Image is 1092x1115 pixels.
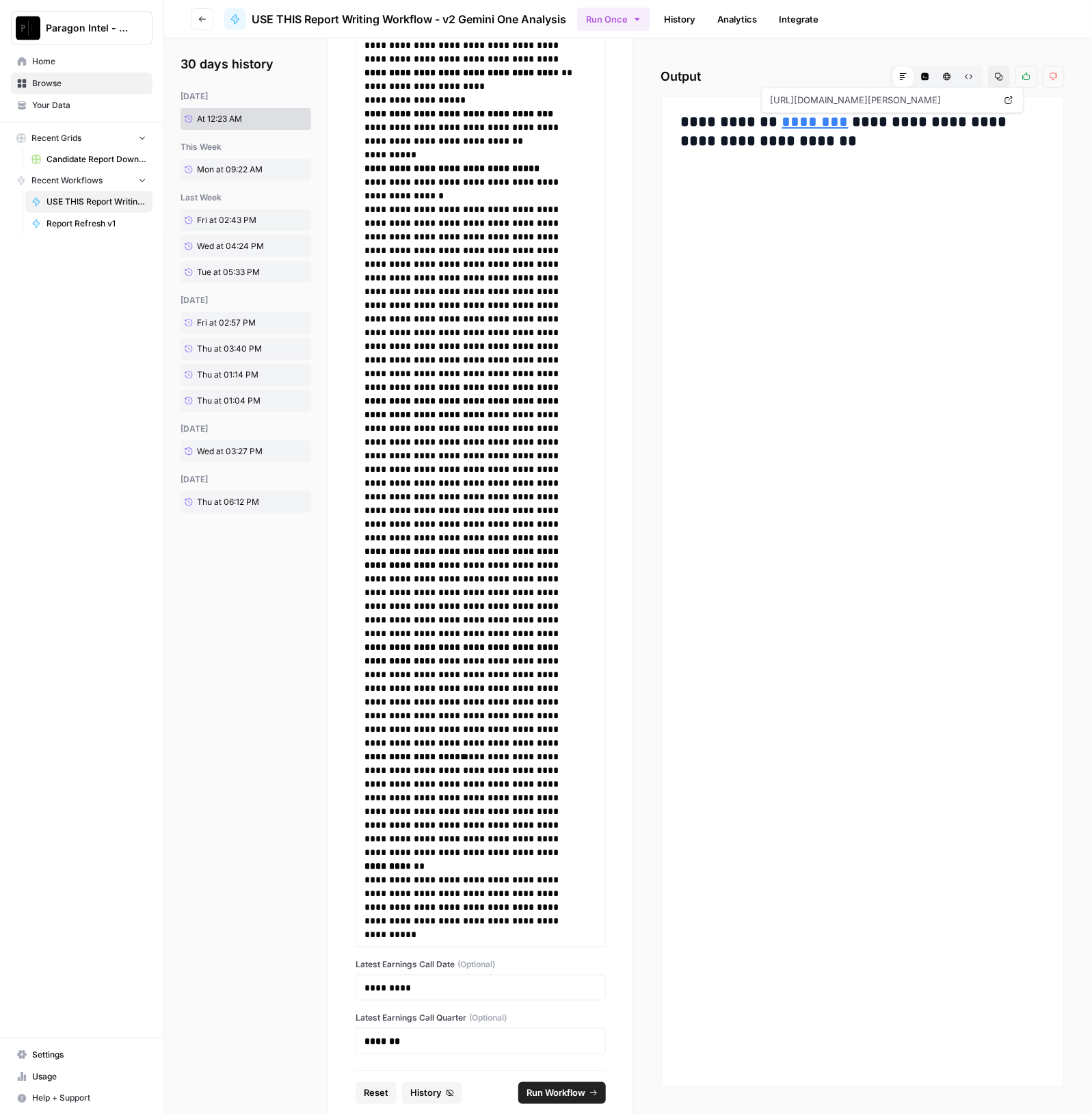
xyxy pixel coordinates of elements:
[11,170,152,191] button: Recent Workflows
[181,491,282,513] a: Thu at 06:12 PM
[31,132,81,144] span: Recent Grids
[181,90,311,103] div: [DATE]
[527,1086,585,1100] span: Run Workflow
[11,1044,152,1066] a: Settings
[197,369,258,381] span: Thu at 01:14 PM
[11,11,152,45] button: Workspace: Paragon Intel - Bill / Ty / Colby R&D
[46,218,146,230] span: Report Refresh v1
[767,88,997,113] span: [URL][DOMAIN_NAME][PERSON_NAME]
[197,113,242,125] span: At 12:23 AM
[32,55,146,68] span: Home
[771,8,827,30] a: Integrate
[197,445,263,458] span: Wed at 03:27 PM
[181,159,282,181] a: Mon at 09:22 AM
[181,235,282,257] a: Wed at 04:24 PM
[252,11,566,27] span: USE THIS Report Writing Workflow - v2 Gemini One Analysis
[181,261,282,283] a: Tue at 05:33 PM
[181,473,311,486] div: [DATE]
[181,192,311,204] div: last week
[224,8,566,30] a: USE THIS Report Writing Workflow - v2 Gemini One Analysis
[25,148,152,170] a: Candidate Report Download Sheet
[46,21,129,35] span: Paragon Intel - Bill / Ty / [PERSON_NAME] R&D
[181,141,311,153] div: this week
[197,163,263,176] span: Mon at 09:22 AM
[181,390,282,412] a: Thu at 01:04 PM
[197,496,259,508] span: Thu at 06:12 PM
[197,317,256,329] span: Fri at 02:57 PM
[181,108,282,130] a: At 12:23 AM
[32,1049,146,1061] span: Settings
[11,1066,152,1088] a: Usage
[181,209,282,231] a: Fri at 02:43 PM
[46,196,146,208] span: USE THIS Report Writing Workflow - v2 Gemini One Analysis
[402,1082,462,1104] button: History
[11,94,152,116] a: Your Data
[25,191,152,213] a: USE THIS Report Writing Workflow - v2 Gemini One Analysis
[32,77,146,90] span: Browse
[709,8,765,30] a: Analytics
[46,153,146,166] span: Candidate Report Download Sheet
[32,1092,146,1105] span: Help + Support
[11,128,152,148] button: Recent Grids
[356,958,606,971] label: Latest Earnings Call Date
[197,214,256,226] span: Fri at 02:43 PM
[356,1012,606,1024] label: Latest Earnings Call Quarter
[32,1071,146,1083] span: Usage
[181,294,311,306] div: [DATE]
[181,55,311,74] h2: 30 days history
[457,958,495,971] span: (Optional)
[356,1082,397,1104] button: Reset
[197,240,264,252] span: Wed at 04:24 PM
[32,99,146,112] span: Your Data
[518,1082,606,1104] button: Run Workflow
[410,1086,442,1100] span: History
[181,364,282,386] a: Thu at 01:14 PM
[656,8,704,30] a: History
[11,51,152,73] a: Home
[181,423,311,435] div: [DATE]
[25,213,152,235] a: Report Refresh v1
[181,312,282,334] a: Fri at 02:57 PM
[11,73,152,94] a: Browse
[181,441,282,462] a: Wed at 03:27 PM
[181,338,282,360] a: Thu at 03:40 PM
[364,1086,388,1100] span: Reset
[197,266,260,278] span: Tue at 05:33 PM
[577,8,650,31] button: Run Once
[661,66,1065,88] h2: Output
[197,343,262,355] span: Thu at 03:40 PM
[197,395,261,407] span: Thu at 01:04 PM
[469,1012,507,1024] span: (Optional)
[31,174,103,187] span: Recent Workflows
[11,1088,152,1110] button: Help + Support
[16,16,40,40] img: Paragon Intel - Bill / Ty / Colby R&D Logo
